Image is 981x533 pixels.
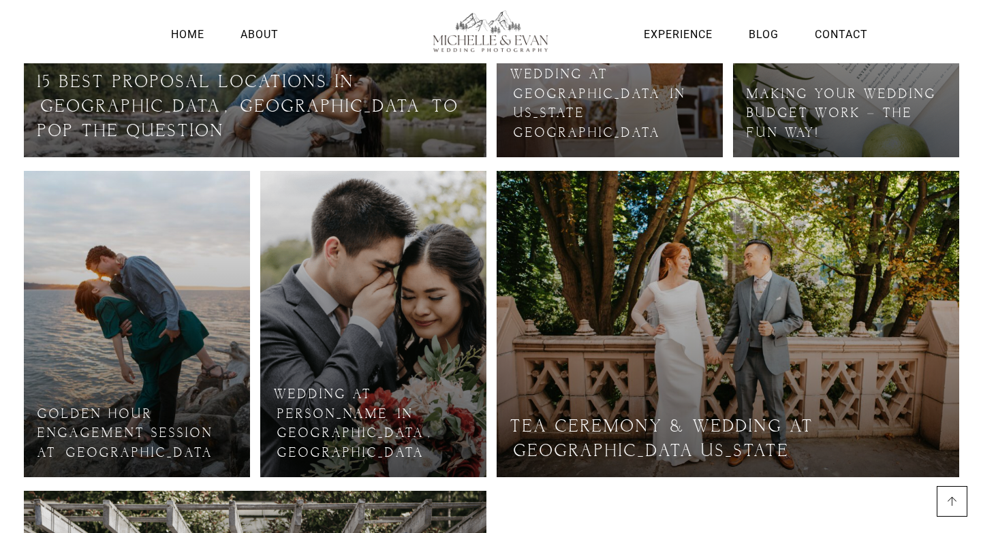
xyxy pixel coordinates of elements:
a: About [237,25,282,44]
a: Tea Ceremony & Wedding at University of Washington [497,171,959,477]
a: Experience [640,25,716,44]
a: Blog [745,25,782,44]
a: Contact [811,25,871,44]
a: Golden Hour Engagement Session at Discovery Park [24,171,250,477]
a: Wedding at Maceli’s in Lawrence, KS [260,171,486,477]
a: Home [168,25,208,44]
